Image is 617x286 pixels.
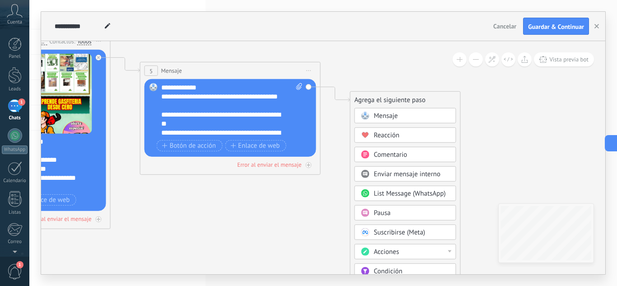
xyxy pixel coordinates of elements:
[150,67,153,75] span: 5
[2,178,28,184] div: Calendario
[162,142,216,149] span: Botón de acción
[2,239,28,245] div: Correo
[18,98,25,106] span: 1
[523,18,589,35] button: Guardar & Continuar
[161,66,182,75] span: Mensaje
[374,112,398,120] span: Mensaje
[374,209,391,217] span: Pausa
[549,56,589,63] span: Vista previa bot
[237,161,301,169] div: Error al enviar el mensaje
[27,215,91,223] div: Error al enviar el mensaje
[157,140,223,151] button: Botón de acción
[77,38,92,45] div: Todos
[490,19,520,33] button: Cancelar
[16,261,23,268] span: 1
[15,194,76,206] button: Enlace de web
[374,131,400,140] span: Reacción
[20,196,70,203] span: Enlace de web
[374,267,402,276] span: Condición
[2,54,28,60] div: Panel
[374,248,399,256] span: Acciones
[7,19,22,25] span: Cuenta
[2,115,28,121] div: Chats
[374,150,407,159] span: Comentario
[49,37,77,45] div: Contactos:
[374,170,441,178] span: Enviar mensaje interno
[534,52,594,66] button: Vista previa bot
[374,189,446,198] span: List Message (WhatsApp)
[351,93,460,108] div: Agrega el siguiente paso
[374,228,425,237] span: Suscribirse (Meta)
[230,142,280,149] span: Enlace de web
[2,86,28,92] div: Leads
[2,145,28,154] div: WhatsApp
[528,23,584,30] span: Guardar & Continuar
[2,210,28,216] div: Listas
[225,140,286,151] button: Enlace de web
[493,22,516,30] span: Cancelar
